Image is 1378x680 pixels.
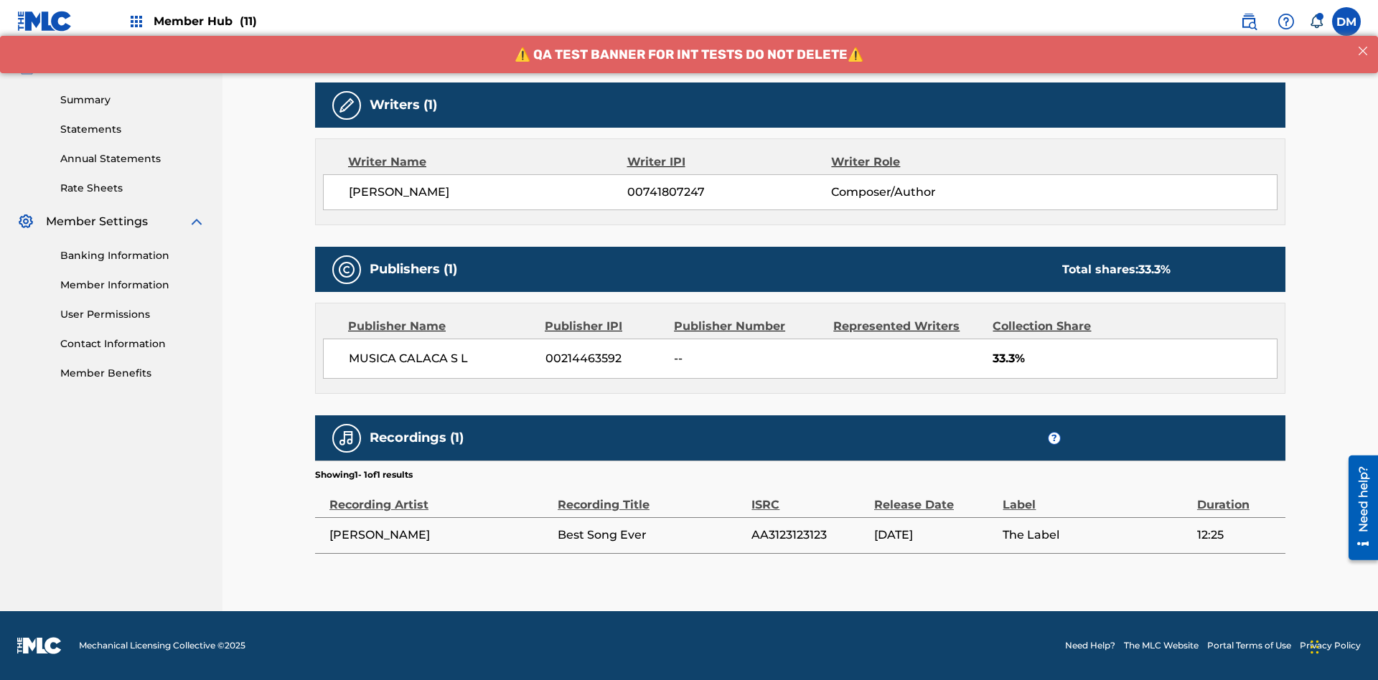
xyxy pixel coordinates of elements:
[60,93,205,108] a: Summary
[60,336,205,351] a: Contact Information
[1338,450,1378,567] iframe: Resource Center
[1309,14,1323,29] div: Notifications
[1197,481,1278,514] div: Duration
[1306,611,1378,680] iframe: Chat Widget
[370,261,457,278] h5: Publishers (1)
[874,526,995,544] span: [DATE]
[154,13,257,29] span: Member Hub
[188,213,205,230] img: expand
[1207,639,1291,652] a: Portal Terms of Use
[329,526,550,544] span: [PERSON_NAME]
[1197,526,1278,544] span: 12:25
[60,278,205,293] a: Member Information
[60,151,205,166] a: Annual Statements
[60,248,205,263] a: Banking Information
[1138,263,1171,276] span: 33.3 %
[1272,7,1300,36] div: Help
[240,14,257,28] span: (11)
[338,97,355,114] img: Writers
[545,318,663,335] div: Publisher IPI
[1065,639,1115,652] a: Need Help?
[1049,433,1060,444] span: ?
[627,154,832,171] div: Writer IPI
[370,430,464,446] h5: Recordings (1)
[1300,639,1361,652] a: Privacy Policy
[1278,13,1295,30] img: help
[1062,261,1171,278] div: Total shares:
[338,430,355,447] img: Recordings
[1311,625,1319,669] div: Drag
[1234,7,1263,36] a: Public Search
[338,261,355,278] img: Publishers
[1332,7,1361,36] div: User Menu
[60,181,205,196] a: Rate Sheets
[329,481,550,514] div: Recording Artist
[348,154,627,171] div: Writer Name
[128,13,145,30] img: Top Rightsholders
[349,350,535,367] span: MUSICA CALACA S L
[17,637,62,654] img: logo
[348,318,534,335] div: Publisher Name
[558,526,744,544] span: Best Song Ever
[874,481,995,514] div: Release Date
[751,526,867,544] span: AA3123123123
[60,307,205,322] a: User Permissions
[831,184,1017,201] span: Composer/Author
[674,318,822,335] div: Publisher Number
[674,350,822,367] span: --
[1240,13,1257,30] img: search
[558,481,744,514] div: Recording Title
[60,122,205,137] a: Statements
[79,639,245,652] span: Mechanical Licensing Collective © 2025
[627,184,831,201] span: 00741807247
[833,318,982,335] div: Represented Writers
[1003,526,1189,544] span: The Label
[1124,639,1199,652] a: The MLC Website
[993,350,1277,367] span: 33.3%
[17,213,34,230] img: Member Settings
[1003,481,1189,514] div: Label
[17,11,72,32] img: MLC Logo
[545,350,664,367] span: 00214463592
[60,366,205,381] a: Member Benefits
[993,318,1132,335] div: Collection Share
[315,468,413,481] p: Showing 1 - 1 of 1 results
[370,97,437,113] h5: Writers (1)
[46,213,148,230] span: Member Settings
[831,154,1017,171] div: Writer Role
[349,184,627,201] span: [PERSON_NAME]
[515,11,863,27] span: ⚠️ QA TEST BANNER FOR INT TESTS DO NOT DELETE⚠️
[751,481,867,514] div: ISRC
